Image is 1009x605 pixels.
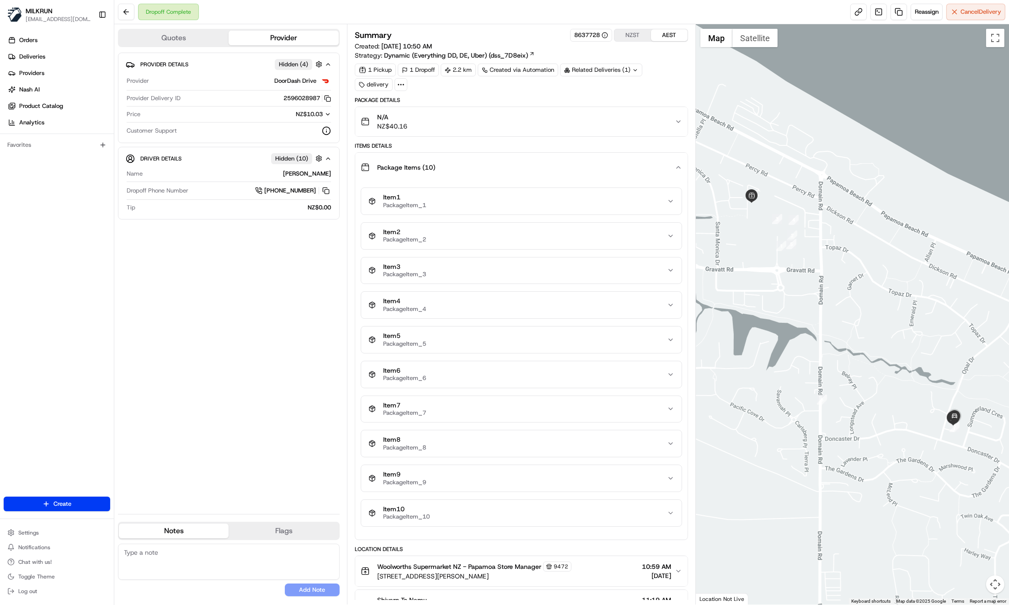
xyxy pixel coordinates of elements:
[383,202,426,209] span: PackageItem_1
[383,505,430,514] span: Item 10
[355,153,688,182] button: Package Items (10)
[255,186,331,196] a: [PHONE_NUMBER]
[383,375,426,382] span: PackageItem_6
[127,110,140,118] span: Price
[18,544,50,551] span: Notifications
[4,541,110,554] button: Notifications
[26,16,91,23] button: [EMAIL_ADDRESS][DOMAIN_NAME]
[126,151,332,166] button: Driver DetailsHidden (10)
[18,558,52,566] span: Chat with us!
[383,271,426,278] span: PackageItem_3
[361,361,682,388] button: Item6PackageItem_6
[4,497,110,511] button: Create
[283,94,331,102] button: 2596028987
[398,64,439,76] div: 1 Dropoff
[786,239,796,249] div: 5
[787,230,797,241] div: 2
[31,96,116,104] div: We're available if you need us!
[478,64,558,76] a: Created via Automation
[384,51,535,60] a: Dynamic (Everything DD, DE, Uber) (dss_7D8eix)
[383,367,426,375] span: Item 6
[127,77,149,85] span: Provider
[377,163,435,172] span: Package Items ( 10 )
[64,155,111,162] a: Powered byPylon
[139,203,331,212] div: NZ$0.00
[772,214,782,224] div: 3
[946,4,1005,20] button: CancelDelivery
[361,500,682,526] button: Item10PackageItem_10
[26,6,53,16] button: MILKRUN
[4,585,110,598] button: Log out
[961,8,1001,16] span: Cancel Delivery
[698,593,728,605] img: Google
[9,37,166,51] p: Welcome 👋
[19,53,45,61] span: Deliveries
[119,524,229,538] button: Notes
[642,571,671,580] span: [DATE]
[24,59,151,69] input: Clear
[915,8,939,16] span: Reassign
[155,90,166,101] button: Start new chat
[361,430,682,457] button: Item8PackageItem_8
[383,193,426,202] span: Item 1
[19,118,44,127] span: Analytics
[355,182,688,540] div: Package Items (10)
[119,31,229,45] button: Quotes
[911,4,943,20] button: Reassign
[18,133,70,142] span: Knowledge Base
[4,66,114,80] a: Providers
[377,112,407,122] span: N/A
[355,51,535,60] div: Strategy:
[275,155,308,163] span: Hidden ( 10 )
[560,64,642,76] div: Related Deliveries (1)
[4,115,114,130] a: Analytics
[642,595,671,605] span: 11:19 AM
[5,129,74,145] a: 📗Knowledge Base
[361,327,682,353] button: Item5PackageItem_5
[355,142,688,150] div: Items Details
[4,526,110,539] button: Settings
[383,236,426,243] span: PackageItem_2
[4,99,114,113] a: Product Catalog
[381,42,432,50] span: [DATE] 10:50 AM
[9,134,16,141] div: 📗
[383,444,426,451] span: PackageItem_8
[18,588,37,595] span: Log out
[19,69,44,77] span: Providers
[696,593,748,605] div: Location Not Live
[896,599,946,604] span: Map data ©2025 Google
[383,340,426,348] span: PackageItem_5
[355,556,688,586] button: Woolworths Supermarket NZ - Papamoa Store Manager9472[STREET_ADDRESS][PERSON_NAME]10:59 AM[DATE]
[377,122,407,131] span: NZ$40.16
[86,133,147,142] span: API Documentation
[140,61,188,68] span: Provider Details
[383,332,426,340] span: Item 5
[91,155,111,162] span: Pylon
[355,64,396,76] div: 1 Pickup
[4,33,114,48] a: Orders
[355,42,432,51] span: Created:
[361,292,682,318] button: Item4PackageItem_4
[19,102,63,110] span: Product Catalog
[19,86,40,94] span: Nash AI
[377,572,571,581] span: [STREET_ADDRESS][PERSON_NAME]
[229,524,338,538] button: Flags
[383,479,426,486] span: PackageItem_9
[4,570,110,583] button: Toggle Theme
[383,263,426,271] span: Item 3
[53,500,71,508] span: Create
[383,305,426,313] span: PackageItem_4
[986,575,1004,594] button: Map camera controls
[441,64,476,76] div: 2.2 km
[950,422,960,432] div: 7
[7,7,22,22] img: MILKRUN
[776,241,786,251] div: 1
[383,297,426,305] span: Item 4
[146,170,331,178] div: [PERSON_NAME]
[383,402,426,410] span: Item 7
[651,29,688,41] button: AEST
[642,562,671,571] span: 10:59 AM
[4,4,95,26] button: MILKRUNMILKRUN[EMAIL_ADDRESS][DOMAIN_NAME]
